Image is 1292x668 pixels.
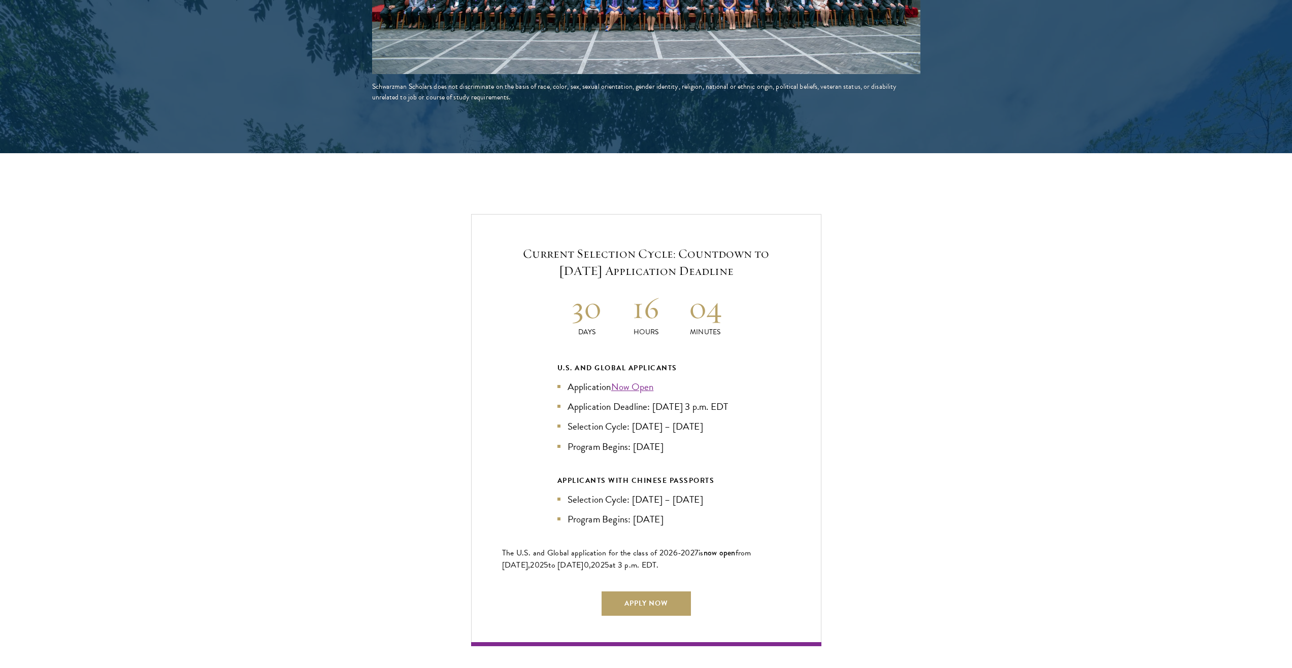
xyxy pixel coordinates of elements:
[676,289,735,327] h2: 04
[557,399,735,414] li: Application Deadline: [DATE] 3 p.m. EDT
[616,289,676,327] h2: 16
[602,591,691,616] a: Apply Now
[372,81,920,102] div: Schwarzman Scholars does not discriminate on the basis of race, color, sex, sexual orientation, g...
[678,547,694,559] span: -202
[699,547,704,559] span: is
[557,327,617,337] p: Days
[557,379,735,394] li: Application
[557,474,735,487] div: APPLICANTS WITH CHINESE PASSPORTS
[591,559,605,571] span: 202
[609,559,659,571] span: at 3 p.m. EDT.
[502,245,790,279] h5: Current Selection Cycle: Countdown to [DATE] Application Deadline
[589,559,591,571] span: ,
[676,327,735,337] p: Minutes
[548,559,583,571] span: to [DATE]
[605,559,609,571] span: 5
[557,419,735,434] li: Selection Cycle: [DATE] – [DATE]
[557,362,735,374] div: U.S. and Global Applicants
[502,547,673,559] span: The U.S. and Global application for the class of 202
[673,547,678,559] span: 6
[704,547,736,558] span: now open
[557,289,617,327] h2: 30
[611,379,654,394] a: Now Open
[557,439,735,454] li: Program Begins: [DATE]
[694,547,699,559] span: 7
[584,559,589,571] span: 0
[616,327,676,337] p: Hours
[502,547,751,571] span: from [DATE],
[530,559,544,571] span: 202
[557,492,735,507] li: Selection Cycle: [DATE] – [DATE]
[544,559,548,571] span: 5
[557,512,735,526] li: Program Begins: [DATE]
